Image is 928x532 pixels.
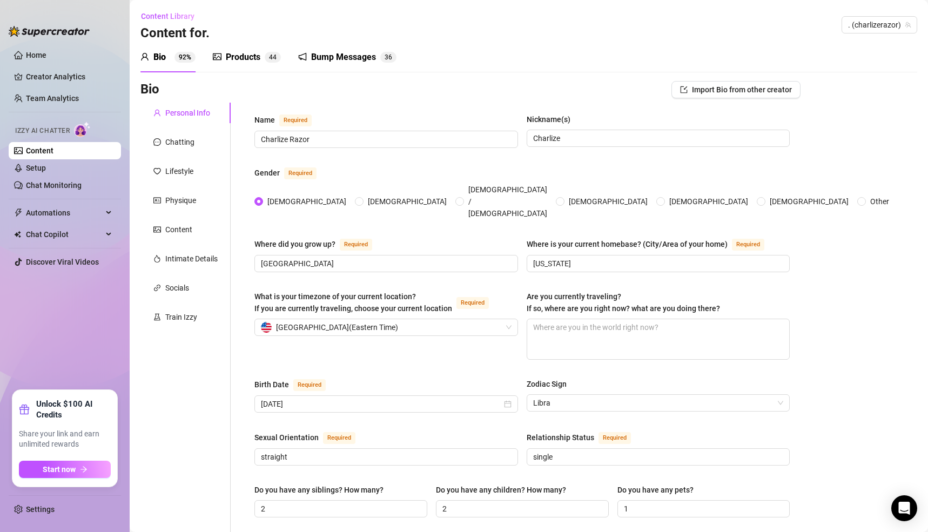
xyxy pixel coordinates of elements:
[26,181,82,190] a: Chat Monitoring
[436,484,566,496] div: Do you have any children? How many?
[174,52,196,63] sup: 92%
[261,258,509,270] input: Where did you grow up?
[165,107,210,119] div: Personal Info
[385,53,388,61] span: 3
[261,133,509,145] input: Name
[311,51,376,64] div: Bump Messages
[165,311,197,323] div: Train Izzy
[293,379,326,391] span: Required
[254,238,384,251] label: Where did you grow up?
[165,282,189,294] div: Socials
[19,461,111,478] button: Start nowarrow-right
[26,204,103,221] span: Automations
[153,138,161,146] span: message
[692,85,792,94] span: Import Bio from other creator
[254,292,452,313] span: What is your timezone of your current location? If you are currently traveling, choose your curre...
[298,52,307,61] span: notification
[141,12,194,21] span: Content Library
[26,164,46,172] a: Setup
[527,238,776,251] label: Where is your current homebase? (City/Area of your home)
[14,231,21,238] img: Chat Copilot
[14,208,23,217] span: thunderbolt
[80,466,88,473] span: arrow-right
[254,378,338,391] label: Birth Date
[26,258,99,266] a: Discover Viral Videos
[254,484,391,496] label: Do you have any siblings? How many?
[165,136,194,148] div: Chatting
[866,196,893,207] span: Other
[765,196,853,207] span: [DEMOGRAPHIC_DATA]
[254,379,289,390] div: Birth Date
[140,81,159,98] h3: Bio
[254,114,275,126] div: Name
[165,253,218,265] div: Intimate Details
[848,17,911,33] span: . (charlizerazor)
[26,505,55,514] a: Settings
[153,313,161,321] span: experiment
[276,319,398,335] span: [GEOGRAPHIC_DATA] ( Eastern Time )
[456,297,489,309] span: Required
[153,284,161,292] span: link
[213,52,221,61] span: picture
[15,126,70,136] span: Izzy AI Chatter
[624,503,782,515] input: Do you have any pets?
[279,115,312,126] span: Required
[165,194,196,206] div: Physique
[261,398,502,410] input: Birth Date
[43,465,76,474] span: Start now
[284,167,317,179] span: Required
[226,51,260,64] div: Products
[680,86,688,93] span: import
[36,399,111,420] strong: Unlock $100 AI Credits
[732,239,764,251] span: Required
[26,226,103,243] span: Chat Copilot
[254,166,328,179] label: Gender
[617,484,701,496] label: Do you have any pets?
[364,196,451,207] span: [DEMOGRAPHIC_DATA]
[153,226,161,233] span: picture
[527,378,567,390] div: Zodiac Sign
[323,432,355,444] span: Required
[617,484,694,496] div: Do you have any pets?
[533,395,784,411] span: Libra
[153,255,161,262] span: fire
[26,51,46,59] a: Home
[340,239,372,251] span: Required
[19,429,111,450] span: Share your link and earn unlimited rewards
[153,167,161,175] span: heart
[527,238,728,250] div: Where is your current homebase? (City/Area of your home)
[19,404,30,415] span: gift
[436,484,574,496] label: Do you have any children? How many?
[140,8,203,25] button: Content Library
[140,52,149,61] span: user
[527,113,570,125] div: Nickname(s)
[74,122,91,137] img: AI Chatter
[564,196,652,207] span: [DEMOGRAPHIC_DATA]
[599,432,631,444] span: Required
[165,165,193,177] div: Lifestyle
[891,495,917,521] div: Open Intercom Messenger
[26,94,79,103] a: Team Analytics
[380,52,396,63] sup: 36
[254,432,319,443] div: Sexual Orientation
[527,432,594,443] div: Relationship Status
[254,484,384,496] div: Do you have any siblings? How many?
[153,109,161,117] span: user
[464,184,552,219] span: [DEMOGRAPHIC_DATA] / [DEMOGRAPHIC_DATA]
[442,503,600,515] input: Do you have any children? How many?
[527,431,643,444] label: Relationship Status
[26,68,112,85] a: Creator Analytics
[533,451,782,463] input: Relationship Status
[254,167,280,179] div: Gender
[140,25,210,42] h3: Content for .
[273,53,277,61] span: 4
[533,258,782,270] input: Where is your current homebase? (City/Area of your home)
[26,146,53,155] a: Content
[254,113,324,126] label: Name
[254,238,335,250] div: Where did you grow up?
[254,431,367,444] label: Sexual Orientation
[665,196,752,207] span: [DEMOGRAPHIC_DATA]
[261,451,509,463] input: Sexual Orientation
[261,322,272,333] img: us
[388,53,392,61] span: 6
